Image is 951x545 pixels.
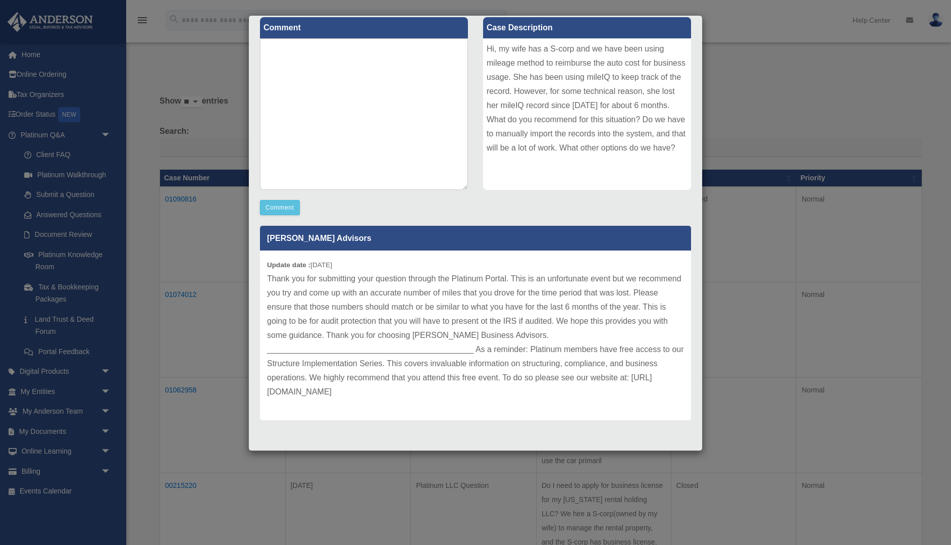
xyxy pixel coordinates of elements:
button: Comment [260,200,300,215]
b: Update date : [267,261,310,269]
p: [PERSON_NAME] Advisors [260,226,691,251]
div: Hi, my wife has a S-corp and we have been using mileage method to reimburse the auto cost for bus... [483,38,691,190]
p: Thank you for submitting your question through the Platinum Portal. This is an unfortunate event ... [267,272,684,399]
label: Case Description [483,17,691,38]
label: Comment [260,17,468,38]
small: [DATE] [267,261,332,269]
